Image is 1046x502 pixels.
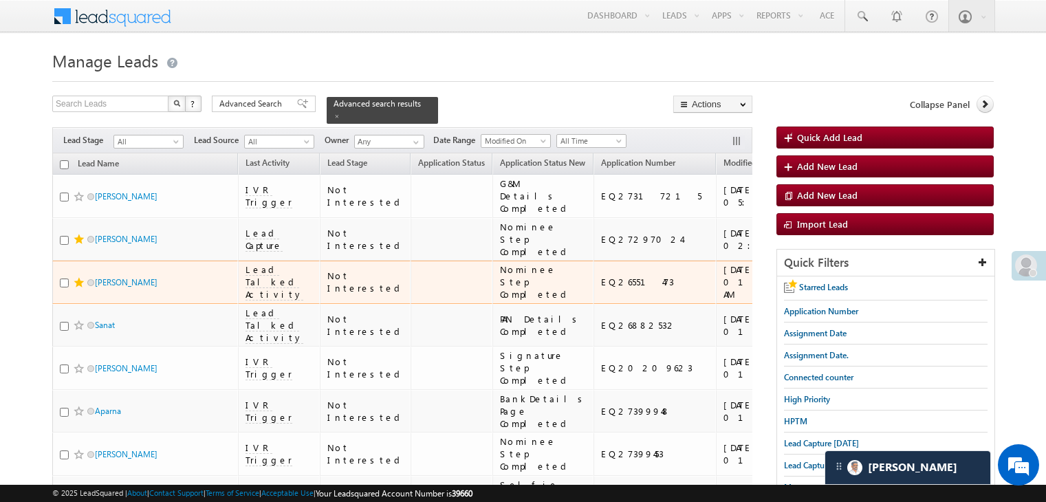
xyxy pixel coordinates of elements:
[327,313,405,338] div: Not Interested
[723,441,816,466] div: [DATE] 01:24 AM
[500,313,587,338] div: PAN Details Completed
[246,263,303,301] span: Lead Talked Activity
[500,221,587,258] div: Nominee Step Completed
[784,438,859,448] span: Lead Capture [DATE]
[190,98,197,109] span: ?
[63,134,113,146] span: Lead Stage
[113,135,184,149] a: All
[500,177,587,215] div: G&M Details Completed
[784,306,858,316] span: Application Number
[825,450,991,485] div: carter-dragCarter[PERSON_NAME]
[418,157,485,168] span: Application Status
[784,350,849,360] span: Assignment Date.
[673,96,752,113] button: Actions
[500,157,585,168] span: Application Status New
[185,96,201,112] button: ?
[334,98,421,109] span: Advanced search results
[797,160,858,172] span: Add New Lead
[601,448,710,460] div: EQ27399453
[239,155,296,173] a: Last Activity
[594,155,682,173] a: Application Number
[219,98,286,110] span: Advanced Search
[320,155,374,173] a: Lead Stage
[797,131,862,143] span: Quick Add Lead
[784,394,830,404] span: High Priority
[601,276,710,288] div: EQ26551473
[433,134,481,146] span: Date Range
[784,482,819,492] span: Messages
[557,135,622,147] span: All Time
[799,282,848,292] span: Starred Leads
[206,488,259,497] a: Terms of Service
[777,250,994,276] div: Quick Filters
[723,227,816,252] div: [DATE] 02:31 PM
[500,435,587,472] div: Nominee Step Completed
[411,155,492,173] a: Application Status
[325,134,354,146] span: Owner
[327,184,405,208] div: Not Interested
[327,441,405,466] div: Not Interested
[327,356,405,380] div: Not Interested
[452,488,472,499] span: 39660
[327,227,405,252] div: Not Interested
[784,372,853,382] span: Connected counter
[127,488,147,497] a: About
[327,157,367,168] span: Lead Stage
[784,416,807,426] span: HPTM
[868,461,957,474] span: Carter
[95,191,157,201] a: [PERSON_NAME]
[114,135,179,148] span: All
[149,488,204,497] a: Contact Support
[601,319,710,331] div: EQ26882532
[797,189,858,201] span: Add New Lead
[246,307,303,344] span: Lead Talked Activity
[601,405,710,417] div: EQ27399948
[481,134,551,148] a: Modified On
[95,320,115,330] a: Sanat
[833,461,845,472] img: carter-drag
[717,155,776,173] a: Modified On
[601,233,710,245] div: EQ27297024
[60,160,69,169] input: Check all records
[244,135,314,149] a: All
[327,270,405,294] div: Not Interested
[481,135,547,147] span: Modified On
[316,488,472,499] span: Your Leadsquared Account Number is
[797,218,848,230] span: Import Lead
[723,356,816,380] div: [DATE] 01:38 AM
[261,488,314,497] a: Acceptable Use
[723,263,816,301] div: [DATE] 01:41 AM
[406,135,423,149] a: Show All Items
[500,349,587,386] div: Signature Step Completed
[847,460,862,475] img: Carter
[194,134,244,146] span: Lead Source
[723,399,816,424] div: [DATE] 01:25 AM
[601,190,710,202] div: EQ27317215
[246,356,292,380] span: IVR Trigger
[95,277,157,287] a: [PERSON_NAME]
[71,156,126,174] a: Lead Name
[246,399,292,424] span: IVR Trigger
[500,393,587,430] div: BankDetails Page Completed
[493,155,592,173] a: Application Status New
[246,184,292,208] span: IVR Trigger
[246,227,283,252] span: Lead Capture
[95,449,157,459] a: [PERSON_NAME]
[246,441,292,466] span: IVR Trigger
[95,234,157,244] a: [PERSON_NAME]
[52,487,472,500] span: © 2025 LeadSquared | | | | |
[556,134,626,148] a: All Time
[354,135,424,149] input: Type to Search
[910,98,970,111] span: Collapse Panel
[723,184,816,208] div: [DATE] 05:26 PM
[784,460,859,470] span: Lead Capture [DATE]
[52,50,158,72] span: Manage Leads
[245,135,310,148] span: All
[601,362,710,374] div: EQ20209623
[601,157,675,168] span: Application Number
[95,363,157,373] a: [PERSON_NAME]
[784,328,847,338] span: Assignment Date
[173,100,180,107] img: Search
[723,313,816,338] div: [DATE] 01:40 AM
[723,157,770,168] span: Modified On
